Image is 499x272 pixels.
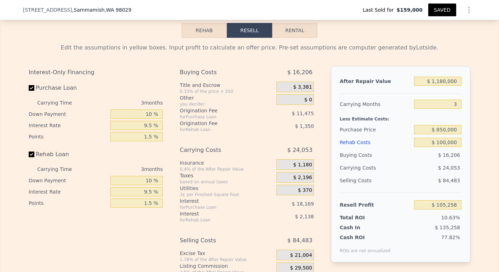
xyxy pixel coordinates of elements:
div: After Repair Value [340,75,411,88]
div: Edit the assumptions in yellow boxes. Input profit to calculate an offer price. Pre-set assumptio... [29,43,470,52]
div: Less Estimate Costs: [340,111,461,123]
div: Total ROI [340,214,384,221]
div: Selling Costs [340,174,411,187]
span: $ 11,475 [292,111,314,116]
div: Interest [180,210,259,217]
span: $ 370 [298,187,312,194]
div: Rehab Costs [340,136,411,149]
div: Cash In [340,224,384,231]
span: , WA 98029 [104,7,131,13]
div: Points [29,197,108,209]
div: Interest Rate [29,120,108,131]
span: $ 84,483 [438,178,460,183]
div: for Purchase Loan [180,205,259,210]
div: Excise Tax [180,250,274,257]
span: , Sammamish [72,6,132,13]
div: 0.4% of the After Repair Value [180,166,274,172]
div: Cash ROI [340,234,391,241]
button: Rental [272,23,317,38]
div: Carrying Costs [340,161,384,174]
div: Taxes [180,172,274,179]
button: Show Options [462,3,476,17]
div: Down Payment [29,108,108,120]
span: $ 135,258 [435,225,460,230]
span: 10.63% [441,215,460,220]
div: Interest [180,197,259,205]
span: [STREET_ADDRESS] [23,6,72,13]
div: Listing Commission [180,262,274,270]
div: Other [180,94,274,101]
div: Origination Fee [180,107,259,114]
div: 3 months [86,97,163,108]
span: $159,000 [396,6,423,13]
button: Rehab [182,23,227,38]
span: $ 21,004 [290,252,312,259]
span: $ 29,500 [290,265,312,271]
input: Rehab Loan [29,152,34,157]
span: $ 2,138 [295,214,314,219]
div: Buying Costs [180,66,259,79]
div: 0.33% of the price + 550 [180,89,274,94]
div: Origination Fee [180,120,259,127]
div: Utilities [180,185,274,192]
span: $ 16,206 [287,66,312,79]
div: Interest-Only Financing [29,66,163,79]
div: for Rehab Loan [180,127,259,132]
div: Carrying Months [340,98,411,111]
div: Carrying Time [37,97,83,108]
div: Title and Escrow [180,82,274,89]
div: for Rehab Loan [180,217,259,223]
span: $ 0 [304,97,312,103]
div: Carrying Costs [180,144,259,156]
button: Resell [227,23,272,38]
input: Purchase Loan [29,85,34,91]
span: $ 1,180 [293,162,312,168]
div: Down Payment [29,175,108,186]
div: Buying Costs [340,149,411,161]
div: Carrying Time [37,164,83,175]
span: $ 24,053 [287,144,312,156]
span: $ 84,483 [287,234,312,247]
div: 3 months [86,164,163,175]
div: Purchase Price [340,123,411,136]
label: Purchase Loan [29,82,108,94]
div: ROIs are not annualized [340,241,391,254]
span: Last Sold for [363,6,397,13]
div: based on annual taxes [180,179,274,185]
span: $ 16,206 [438,152,460,158]
div: for Purchase Loan [180,114,259,120]
span: $ 24,053 [438,165,460,171]
span: $ 18,169 [292,201,314,207]
div: Interest Rate [29,186,108,197]
span: $ 3,381 [293,84,312,90]
span: $ 1,350 [295,123,314,129]
span: 77.82% [441,235,460,240]
div: 1.78% of the After Repair Value [180,257,274,262]
div: Resell Profit [340,199,411,211]
div: Points [29,131,108,142]
span: $ 2,196 [293,175,312,181]
label: Rehab Loan [29,148,108,161]
div: Insurance [180,159,274,166]
div: Selling Costs [180,234,259,247]
div: you decide! [180,101,274,107]
button: SAVED [428,4,456,16]
div: 3¢ per Finished Square Foot [180,192,274,197]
